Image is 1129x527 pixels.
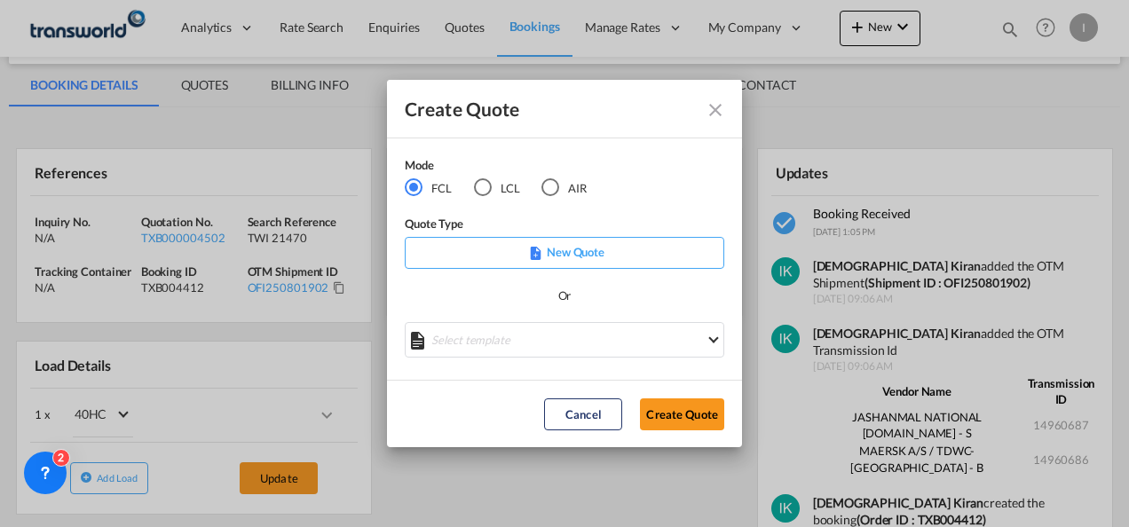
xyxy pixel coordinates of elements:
[387,80,742,448] md-dialog: Create QuoteModeFCL LCLAIR ...
[698,92,730,124] button: Close dialog
[640,398,724,430] button: Create Quote
[405,215,724,237] div: Quote Type
[411,243,718,261] p: New Quote
[558,287,572,304] div: Or
[474,178,520,198] md-radio-button: LCL
[544,398,622,430] button: Cancel
[405,237,724,269] div: New Quote
[18,18,308,36] body: Editor, editor2
[405,98,692,120] div: Create Quote
[705,99,726,121] md-icon: Close dialog
[405,178,452,198] md-radio-button: FCL
[541,178,587,198] md-radio-button: AIR
[405,322,724,358] md-select: Select template
[405,156,609,178] div: Mode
